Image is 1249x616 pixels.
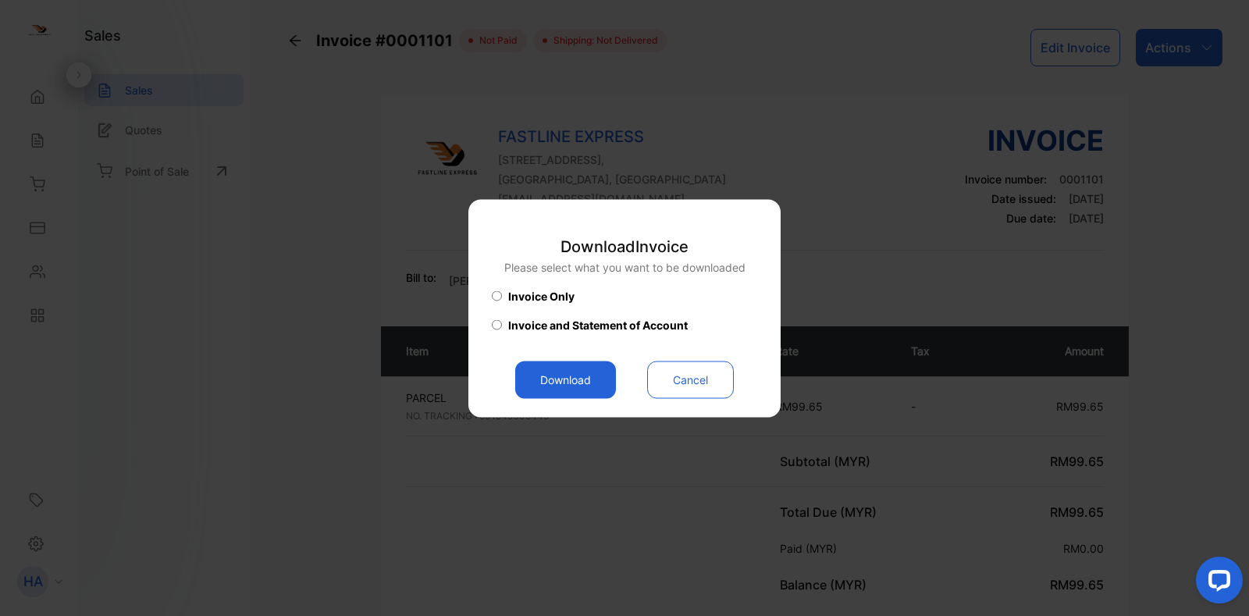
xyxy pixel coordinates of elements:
span: Invoice Only [508,287,575,304]
p: Download Invoice [504,234,745,258]
iframe: LiveChat chat widget [1183,550,1249,616]
button: Cancel [647,361,734,398]
button: Download [515,361,616,398]
p: Please select what you want to be downloaded [504,258,745,275]
span: Invoice and Statement of Account [508,316,688,333]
